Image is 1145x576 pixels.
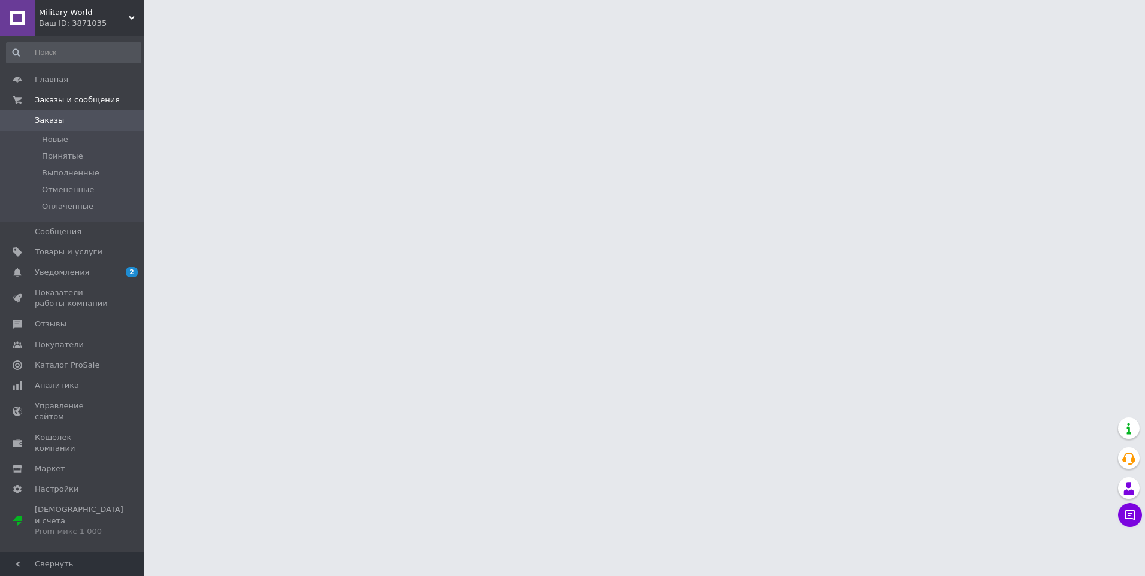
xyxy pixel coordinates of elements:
[1118,503,1142,527] button: Чат с покупателем
[42,201,93,212] span: Оплаченные
[35,401,111,422] span: Управление сайтом
[35,360,99,371] span: Каталог ProSale
[42,151,83,162] span: Принятые
[35,115,64,126] span: Заказы
[35,95,120,105] span: Заказы и сообщения
[35,432,111,454] span: Кошелек компании
[35,463,65,474] span: Маркет
[39,7,129,18] span: Military World
[35,504,123,537] span: [DEMOGRAPHIC_DATA] и счета
[42,168,99,178] span: Выполненные
[35,380,79,391] span: Аналитика
[126,267,138,277] span: 2
[35,526,123,537] div: Prom микс 1 000
[42,184,94,195] span: Отмененные
[35,484,78,495] span: Настройки
[39,18,144,29] div: Ваш ID: 3871035
[35,74,68,85] span: Главная
[35,319,66,329] span: Отзывы
[42,134,68,145] span: Новые
[35,287,111,309] span: Показатели работы компании
[35,267,89,278] span: Уведомления
[35,247,102,257] span: Товары и услуги
[35,339,84,350] span: Покупатели
[6,42,141,63] input: Поиск
[35,226,81,237] span: Сообщения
